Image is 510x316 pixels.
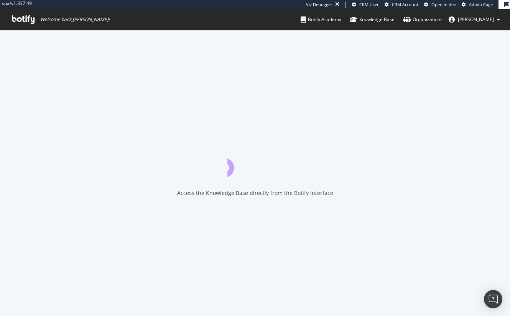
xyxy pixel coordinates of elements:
a: CRM User [352,2,379,8]
a: CRM Account [385,2,418,8]
div: Botify Academy [301,16,341,23]
span: Welcome back, [PERSON_NAME] ! [40,16,110,23]
a: Open in dev [424,2,456,8]
div: Access the Knowledge Base directly from the Botify interface [177,189,333,197]
a: Admin Page [462,2,493,8]
div: Open Intercom Messenger [484,290,502,308]
button: [PERSON_NAME] [443,13,506,26]
div: Viz Debugger: [306,2,334,8]
div: animation [227,149,283,177]
a: Knowledge Base [350,9,395,30]
span: Open in dev [431,2,456,7]
a: Organizations [403,9,443,30]
span: Admin Page [469,2,493,7]
div: Organizations [403,16,443,23]
div: Knowledge Base [350,16,395,23]
span: CRM Account [392,2,418,7]
span: CRM User [359,2,379,7]
a: Botify Academy [301,9,341,30]
span: Lilian Sparer [458,16,494,23]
